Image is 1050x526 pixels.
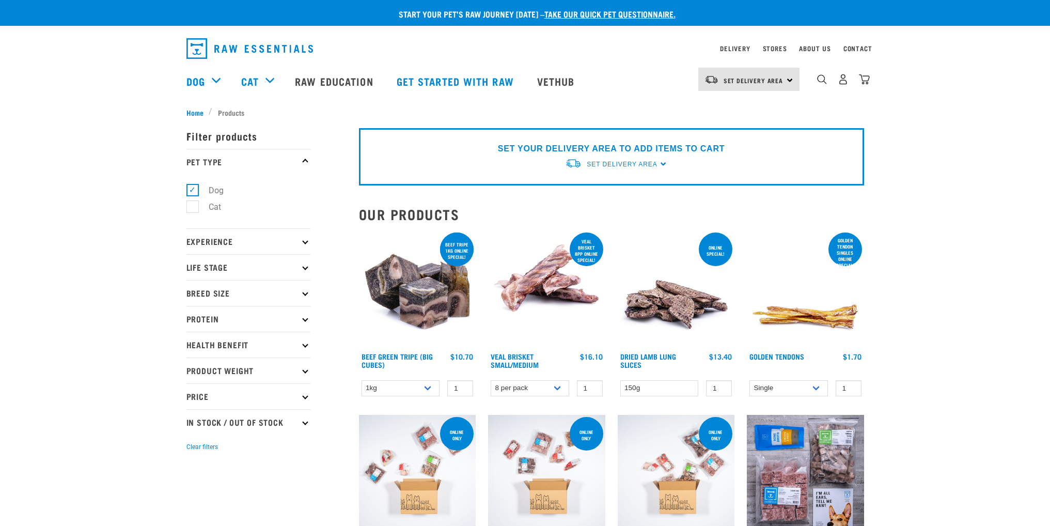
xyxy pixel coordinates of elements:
[843,47,872,50] a: Contact
[192,184,228,197] label: Dog
[709,352,732,361] div: $13.40
[587,161,657,168] span: Set Delivery Area
[544,11,676,16] a: take our quick pet questionnaire.
[186,107,209,118] a: Home
[720,47,750,50] a: Delivery
[186,123,310,149] p: Filter products
[241,73,259,89] a: Cat
[186,442,218,452] button: Clear filters
[763,47,787,50] a: Stores
[362,354,433,366] a: Beef Green Tripe (Big Cubes)
[699,240,732,261] div: ONLINE SPECIAL!
[186,332,310,358] p: Health Benefit
[724,79,783,82] span: Set Delivery Area
[488,230,605,348] img: 1207 Veal Brisket 4pp 01
[359,230,476,348] img: 1044 Green Tripe Beef
[186,409,310,435] p: In Stock / Out Of Stock
[186,107,864,118] nav: breadcrumbs
[285,60,386,102] a: Raw Education
[817,74,827,84] img: home-icon-1@2x.png
[186,107,203,118] span: Home
[859,74,870,85] img: home-icon@2x.png
[186,38,313,59] img: Raw Essentials Logo
[570,424,603,446] div: Online Only
[704,75,718,84] img: van-moving.png
[836,380,861,396] input: 1
[491,354,539,366] a: Veal Brisket Small/Medium
[828,233,862,273] div: Golden Tendon singles online special!
[186,280,310,306] p: Breed Size
[843,352,861,361] div: $1.70
[706,380,732,396] input: 1
[192,200,225,213] label: Cat
[440,424,474,446] div: Online Only
[386,60,527,102] a: Get started with Raw
[799,47,830,50] a: About Us
[186,228,310,254] p: Experience
[440,237,474,265] div: Beef tripe 1kg online special!
[186,254,310,280] p: Life Stage
[565,158,582,169] img: van-moving.png
[450,352,473,361] div: $10.70
[570,234,603,268] div: Veal Brisket 8pp online special!
[186,358,310,383] p: Product Weight
[447,380,473,396] input: 1
[577,380,603,396] input: 1
[186,73,205,89] a: Dog
[749,354,804,358] a: Golden Tendons
[580,352,603,361] div: $16.10
[186,306,310,332] p: Protein
[498,143,725,155] p: SET YOUR DELIVERY AREA TO ADD ITEMS TO CART
[186,383,310,409] p: Price
[186,149,310,175] p: Pet Type
[527,60,588,102] a: Vethub
[699,424,732,446] div: Online Only
[747,230,864,348] img: 1293 Golden Tendons 01
[178,34,872,63] nav: dropdown navigation
[618,230,735,348] img: 1303 Lamb Lung Slices 01
[620,354,676,366] a: Dried Lamb Lung Slices
[838,74,849,85] img: user.png
[359,206,864,222] h2: Our Products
